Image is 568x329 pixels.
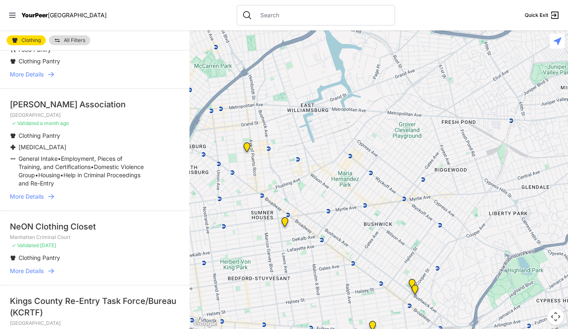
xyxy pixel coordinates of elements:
a: YourPeer[GEOGRAPHIC_DATA] [21,13,107,18]
p: [GEOGRAPHIC_DATA] [10,112,180,118]
div: St Thomas Episcopal Church [404,276,421,295]
span: General Intake [19,155,58,162]
span: Quick Exit [525,12,548,19]
span: Clothing Pantry [19,132,60,139]
span: [MEDICAL_DATA] [19,144,66,151]
span: More Details [10,267,44,275]
p: [GEOGRAPHIC_DATA] [10,320,180,327]
span: Employment, Pieces of Training, and Certifications [19,155,122,170]
span: Clothing [21,38,41,43]
a: Clothing [7,35,46,45]
span: • [58,155,61,162]
span: Clothing Pantry [19,58,60,65]
img: Google [192,318,219,329]
span: ✓ Validated [12,242,39,248]
a: More Details [10,267,180,275]
span: • [60,171,63,178]
span: All Filters [64,38,85,43]
a: Open this area in Google Maps (opens a new window) [192,318,219,329]
span: • [35,171,38,178]
span: ✓ Validated [12,120,39,126]
span: Housing [38,171,60,178]
input: Search [255,11,390,19]
div: Kings County Re-Entry Task Force/Bureau (KCRTF) [10,295,180,318]
a: More Details [10,70,180,79]
button: Map camera controls [547,308,564,325]
span: a month ago [40,120,69,126]
span: • [91,163,94,170]
span: [DATE] [40,242,56,248]
span: YourPeer [21,12,48,19]
span: More Details [10,70,44,79]
a: All Filters [49,35,90,45]
p: Manhattan Criminal Court [10,234,180,241]
div: [PERSON_NAME] Association [10,99,180,110]
a: More Details [10,192,180,201]
div: Location of CCBQ, Brooklyn [276,214,293,234]
a: Quick Exit [525,10,560,20]
div: NeON Clothing Closet [10,221,180,232]
span: Help in Criminal Proceedings and Re-Entry [19,171,140,187]
div: Bushwick/North Brooklyn [407,281,423,301]
span: Clothing Pantry [19,254,60,261]
span: [GEOGRAPHIC_DATA] [48,12,107,19]
span: More Details [10,192,44,201]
